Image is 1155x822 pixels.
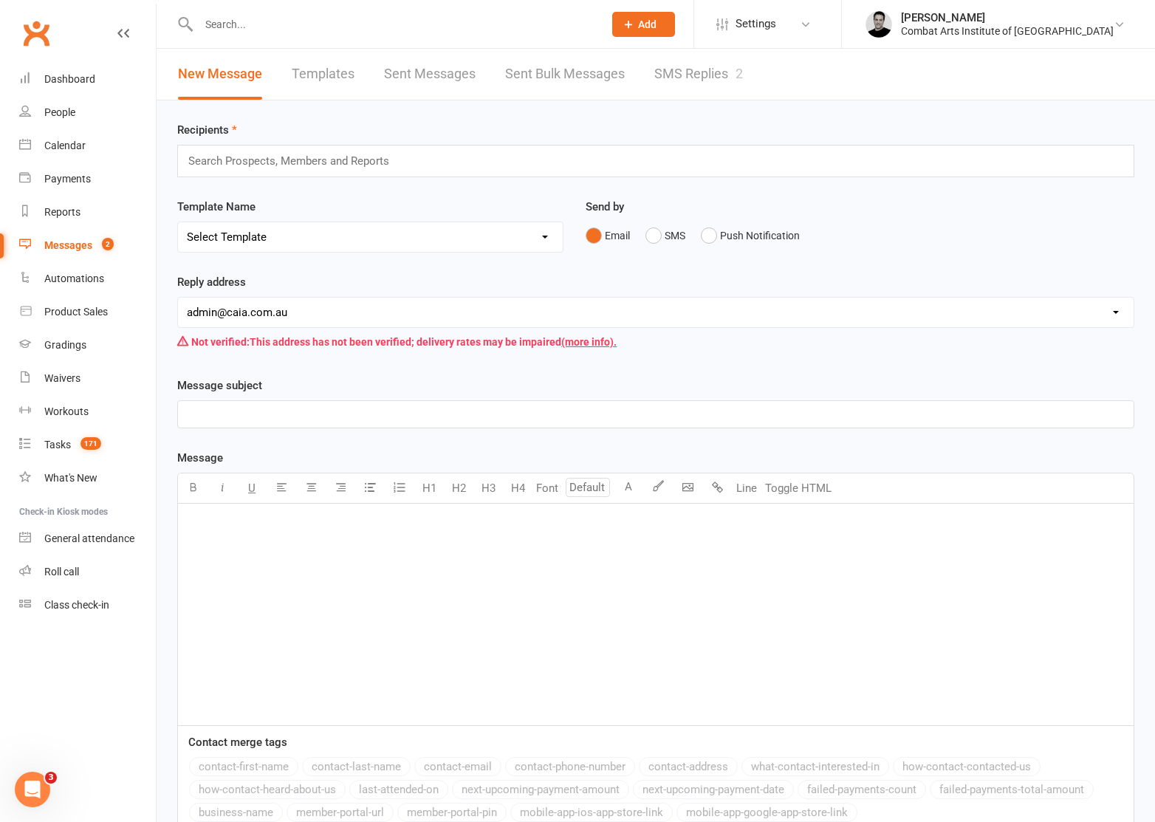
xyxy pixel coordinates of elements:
[45,772,57,784] span: 3
[638,18,657,30] span: Add
[177,121,237,139] label: Recipients
[19,96,156,129] a: People
[44,239,92,251] div: Messages
[177,198,256,216] label: Template Name
[901,11,1114,24] div: [PERSON_NAME]
[44,306,108,318] div: Product Sales
[44,472,97,484] div: What's New
[44,599,109,611] div: Class check-in
[177,273,246,291] label: Reply address
[503,473,532,503] button: H4
[384,49,476,100] a: Sent Messages
[736,66,743,81] div: 2
[19,262,156,295] a: Automations
[761,473,835,503] button: Toggle HTML
[177,449,223,467] label: Message
[44,439,71,451] div: Tasks
[19,462,156,495] a: What's New
[19,196,156,229] a: Reports
[18,15,55,52] a: Clubworx
[44,339,86,351] div: Gradings
[292,49,354,100] a: Templates
[19,362,156,395] a: Waivers
[194,14,593,35] input: Search...
[736,7,776,41] span: Settings
[44,273,104,284] div: Automations
[191,336,250,348] strong: Not verified:
[15,772,50,807] iframe: Intercom live chat
[44,140,86,151] div: Calendar
[19,329,156,362] a: Gradings
[414,473,444,503] button: H1
[44,106,75,118] div: People
[19,295,156,329] a: Product Sales
[44,173,91,185] div: Payments
[561,336,617,348] a: (more info).
[44,532,134,544] div: General attendance
[19,522,156,555] a: General attendance kiosk mode
[44,73,95,85] div: Dashboard
[44,372,80,384] div: Waivers
[586,222,630,250] button: Email
[654,49,743,100] a: SMS Replies2
[19,229,156,262] a: Messages 2
[102,238,114,250] span: 2
[473,473,503,503] button: H3
[864,10,894,39] img: thumb_image1715648137.png
[701,222,800,250] button: Push Notification
[248,482,256,495] span: U
[586,198,624,216] label: Send by
[237,473,267,503] button: U
[177,328,1134,356] div: This address has not been verified; delivery rates may be impaired
[732,473,761,503] button: Line
[19,129,156,162] a: Calendar
[19,555,156,589] a: Roll call
[80,437,101,450] span: 171
[44,566,79,578] div: Roll call
[566,478,610,497] input: Default
[614,473,643,503] button: A
[532,473,562,503] button: Font
[178,49,262,100] a: New Message
[187,151,403,171] input: Search Prospects, Members and Reports
[44,405,89,417] div: Workouts
[19,395,156,428] a: Workouts
[19,589,156,622] a: Class kiosk mode
[19,63,156,96] a: Dashboard
[645,222,685,250] button: SMS
[901,24,1114,38] div: Combat Arts Institute of [GEOGRAPHIC_DATA]
[444,473,473,503] button: H2
[19,162,156,196] a: Payments
[44,206,80,218] div: Reports
[188,733,287,751] label: Contact merge tags
[19,428,156,462] a: Tasks 171
[177,377,262,394] label: Message subject
[505,49,625,100] a: Sent Bulk Messages
[612,12,675,37] button: Add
